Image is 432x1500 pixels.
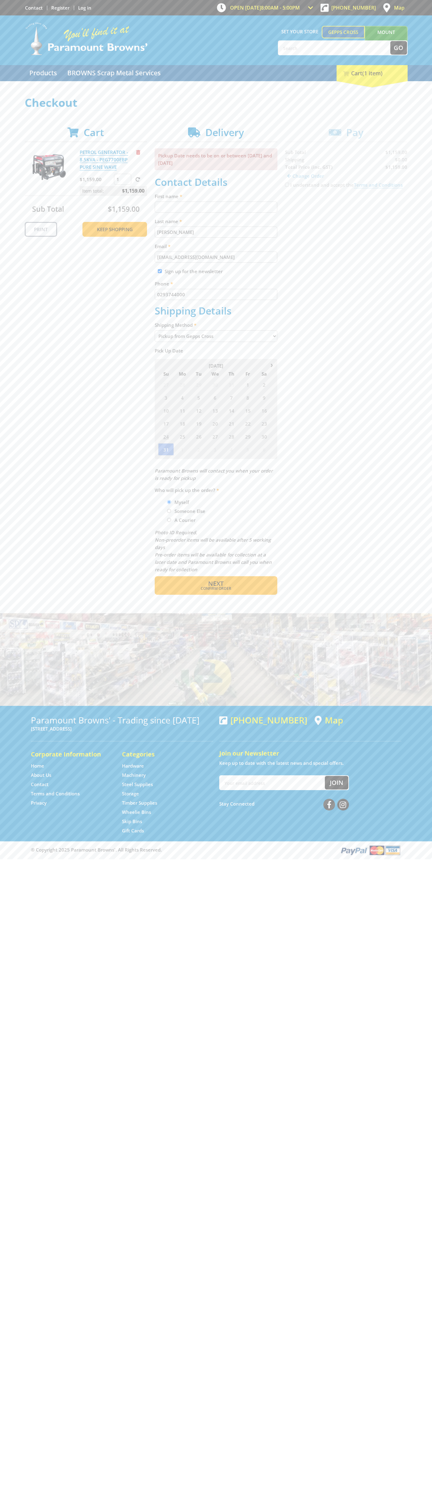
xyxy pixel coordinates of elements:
span: 22 [240,417,256,430]
span: 1 [240,378,256,391]
span: 13 [207,404,223,417]
a: Go to the Gift Cards page [122,827,144,834]
img: PayPal, Mastercard, Visa accepted [340,844,401,856]
span: 2 [191,443,207,456]
a: Print [25,222,57,237]
label: Email [155,243,277,250]
span: 29 [191,378,207,391]
div: Stay Connected [219,796,349,811]
a: Go to the Skip Bins page [122,818,142,825]
label: Who will pick up the order? [155,486,277,494]
span: Set your store [278,26,322,37]
span: 18 [174,417,190,430]
span: 31 [224,378,239,391]
span: 20 [207,417,223,430]
button: Go [390,41,407,55]
label: Last name [155,218,277,225]
span: Delivery [205,126,244,139]
span: 27 [158,378,174,391]
span: 28 [174,378,190,391]
img: Paramount Browns' [25,22,148,56]
span: 17 [158,417,174,430]
a: Mount [PERSON_NAME] [365,26,408,49]
span: Mo [174,370,190,378]
label: Myself [172,497,191,507]
span: We [207,370,223,378]
label: Pick Up Date [155,347,277,354]
span: $1,159.00 [122,186,145,195]
span: 29 [240,430,256,443]
select: Please select a shipping method. [155,330,277,342]
em: Paramount Browns will contact you when your order is ready for pickup [155,468,273,481]
button: Next Confirm order [155,576,277,595]
input: Please enter your last name. [155,227,277,238]
span: 19 [191,417,207,430]
a: Go to the registration page [51,5,69,11]
a: Go to the About Us page [31,772,51,778]
input: Your email address [220,776,325,790]
a: Go to the Home page [31,763,44,769]
span: 14 [224,404,239,417]
span: 6 [207,391,223,404]
a: Go to the BROWNS Scrap Metal Services page [63,65,165,81]
span: 5 [240,443,256,456]
p: Keep up to date with the latest news and special offers. [219,759,401,767]
span: 2 [256,378,272,391]
h5: Join our Newsletter [219,749,401,758]
span: $1,159.00 [108,204,140,214]
a: Go to the Contact page [25,5,43,11]
label: First name [155,193,277,200]
label: Someone Else [172,506,208,516]
h5: Corporate Information [31,750,110,759]
span: Sa [256,370,272,378]
span: 23 [256,417,272,430]
span: Next [208,579,224,588]
a: Go to the Steel Supplies page [122,781,153,788]
span: Confirm order [168,587,264,590]
span: 12 [191,404,207,417]
a: Go to the Machinery page [122,772,146,778]
label: Shipping Method [155,321,277,329]
p: [STREET_ADDRESS] [31,725,213,732]
span: Fr [240,370,256,378]
a: Go to the Terms and Conditions page [31,790,80,797]
span: 8 [240,391,256,404]
a: Keep Shopping [82,222,147,237]
span: 31 [158,443,174,456]
input: Please enter your telephone number. [155,289,277,300]
a: Go to the Storage page [122,790,139,797]
span: 27 [207,430,223,443]
button: Join [325,776,348,790]
a: Remove from cart [136,149,140,155]
a: Go to the Products page [25,65,61,81]
span: 24 [158,430,174,443]
input: Please enter your email address. [155,252,277,263]
label: Sign up for the newsletter [165,268,223,274]
span: Th [224,370,239,378]
a: Go to the Contact page [31,781,48,788]
span: 3 [207,443,223,456]
span: 4 [224,443,239,456]
h1: Checkout [25,97,408,109]
input: Please select who will pick up the order. [167,500,171,504]
div: [PHONE_NUMBER] [219,715,307,725]
span: 25 [174,430,190,443]
span: 16 [256,404,272,417]
h2: Shipping Details [155,305,277,317]
em: Photo ID Required. Non-preorder items will be available after 5 working days Pre-order items will... [155,529,272,573]
span: 4 [174,391,190,404]
label: Phone [155,280,277,287]
span: Tu [191,370,207,378]
input: Search [279,41,390,55]
p: Item total: [80,186,147,195]
span: 10 [158,404,174,417]
span: 3 [158,391,174,404]
a: Log in [78,5,91,11]
p: Pickup Date needs to be on or between [DATE] and [DATE] [155,148,277,170]
h3: Paramount Browns' - Trading since [DATE] [31,715,213,725]
span: 30 [256,430,272,443]
span: Sub Total [32,204,64,214]
img: PETROL GENERATOR - 8.5KVA - PEG7700EBP PURE SINE WAVE [31,148,68,185]
label: A Courier [172,515,198,525]
input: Please select who will pick up the order. [167,518,171,522]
